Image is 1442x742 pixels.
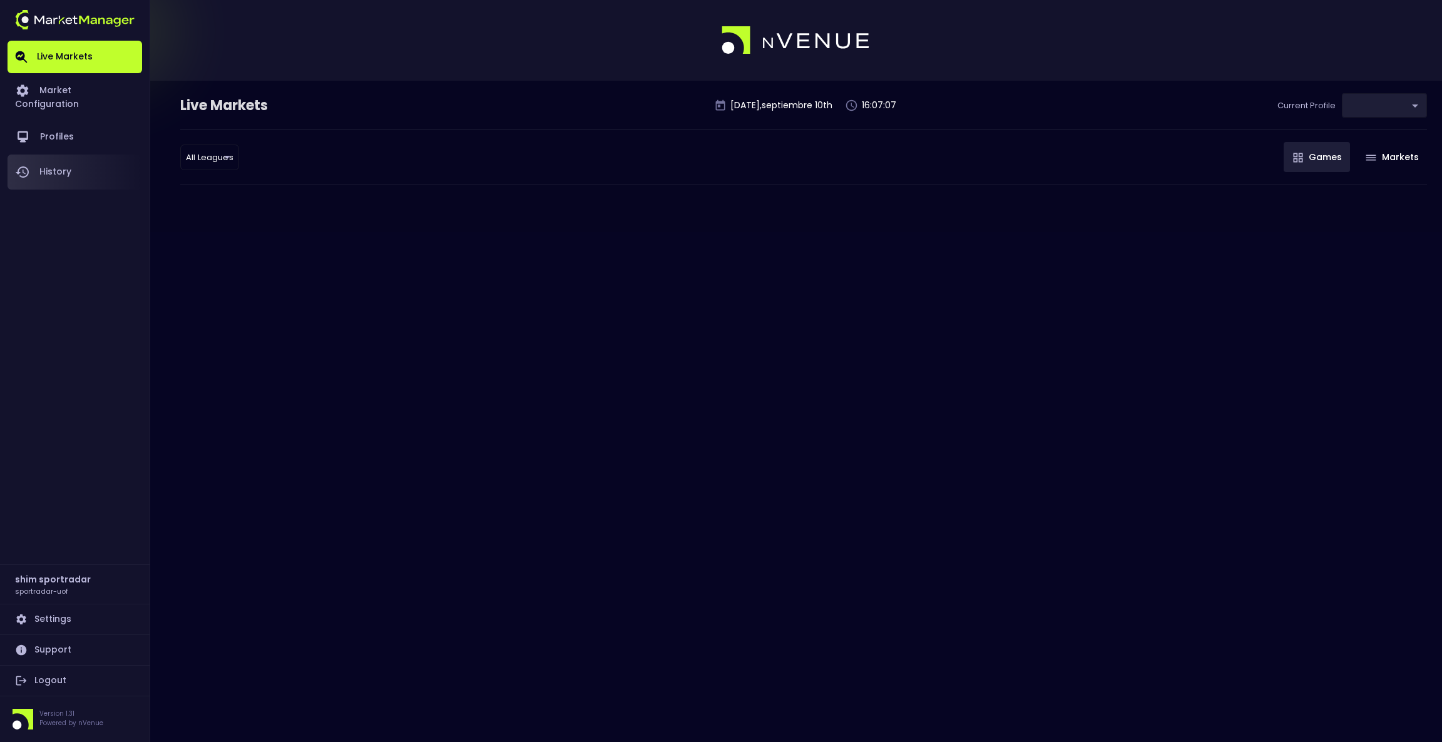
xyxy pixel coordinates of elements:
[1284,142,1350,172] button: Games
[862,99,896,112] p: 16:07:07
[180,145,239,170] div: ​
[8,155,142,190] a: History
[8,119,142,155] a: Profiles
[180,96,333,116] div: Live Markets
[39,709,103,718] p: Version 1.31
[8,41,142,73] a: Live Markets
[15,10,135,29] img: logo
[8,635,142,665] a: Support
[39,718,103,728] p: Powered by nVenue
[8,709,142,729] div: Version 1.31Powered by nVenue
[8,604,142,634] a: Settings
[15,572,91,586] h2: shim sportradar
[722,26,871,55] img: logo
[8,666,142,696] a: Logout
[1342,93,1427,118] div: ​
[15,586,68,596] h3: sportradar-uof
[1356,142,1427,172] button: Markets
[1277,99,1336,112] p: Current Profile
[1366,155,1376,161] img: gameIcon
[8,73,142,119] a: Market Configuration
[1293,153,1303,163] img: gameIcon
[730,99,832,112] p: [DATE] , septiembre 10 th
